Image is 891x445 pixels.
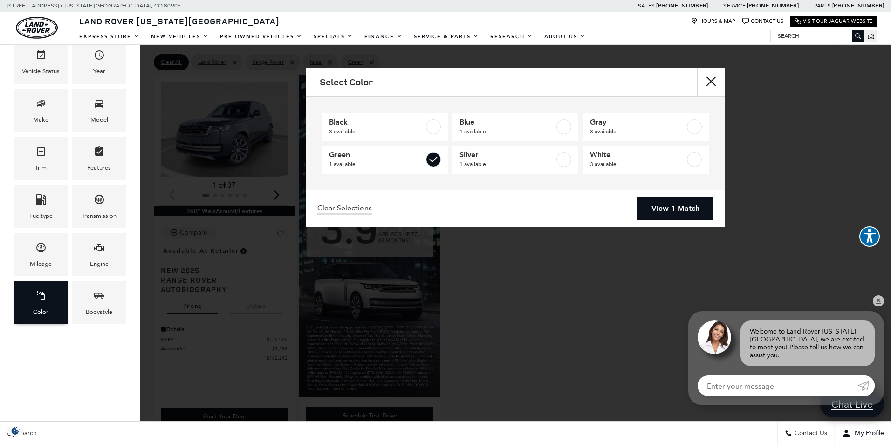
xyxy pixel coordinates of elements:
button: Open user profile menu [835,422,891,445]
aside: Accessibility Help Desk [859,226,880,249]
a: EXPRESS STORE [74,28,145,45]
a: Silver1 available [452,146,578,174]
span: Land Rover [US_STATE][GEOGRAPHIC_DATA] [79,15,280,27]
a: Visit Our Jaguar Website [795,18,873,25]
span: My Profile [851,430,884,438]
div: Model [90,115,108,125]
div: YearYear [72,40,126,83]
a: [PHONE_NUMBER] [747,2,799,9]
div: TrimTrim [14,137,68,180]
section: Click to Open Cookie Consent Modal [5,426,26,436]
input: Search [771,30,864,42]
a: Submit [858,375,875,396]
div: Color [33,307,48,317]
button: Close [697,68,725,96]
a: White3 available [583,146,709,174]
a: View 1 Match [637,197,713,220]
a: Clear Selections [317,203,372,215]
img: Land Rover [16,17,58,39]
span: Transmission [94,192,105,211]
span: Blue [459,118,555,127]
span: 1 available [459,127,555,136]
span: Year [94,47,105,66]
div: Make [33,115,48,125]
a: New Vehicles [145,28,214,45]
span: Features [94,144,105,163]
span: Model [94,96,105,115]
div: ColorColor [14,281,68,324]
div: TransmissionTransmission [72,185,126,228]
a: Research [485,28,539,45]
a: Green1 available [322,146,448,174]
div: Transmission [82,211,117,221]
div: Engine [90,259,109,269]
span: 3 available [590,127,685,136]
div: ModelModel [72,89,126,132]
span: 3 available [329,127,424,136]
a: Finance [359,28,408,45]
span: Color [35,288,47,307]
div: MakeMake [14,89,68,132]
span: Bodystyle [94,288,105,307]
div: Trim [35,163,47,173]
a: land-rover [16,17,58,39]
span: Black [329,118,424,127]
span: Parts [814,2,831,9]
span: Mileage [35,240,47,259]
span: Service [723,2,745,9]
img: Agent profile photo [698,320,731,354]
span: Sales [638,2,655,9]
a: Pre-Owned Vehicles [214,28,308,45]
span: Silver [459,150,555,160]
a: Specials [308,28,359,45]
span: Vehicle [35,47,47,66]
span: Engine [94,240,105,259]
span: 3 available [590,160,685,169]
div: Vehicle Status [22,66,60,76]
div: Mileage [30,259,52,269]
div: Features [87,163,111,173]
div: Year [93,66,105,76]
a: Blue1 available [452,113,578,141]
span: White [590,150,685,160]
span: 1 available [459,160,555,169]
div: Fueltype [29,211,53,221]
span: Make [35,96,47,115]
div: FeaturesFeatures [72,137,126,180]
a: About Us [539,28,591,45]
a: Land Rover [US_STATE][GEOGRAPHIC_DATA] [74,15,285,27]
div: FueltypeFueltype [14,185,68,228]
a: [PHONE_NUMBER] [832,2,884,9]
div: EngineEngine [72,233,126,276]
a: Gray3 available [583,113,709,141]
h2: Select Color [320,77,373,87]
a: Hours & Map [691,18,735,25]
span: Green [329,150,424,160]
span: Fueltype [35,192,47,211]
span: Gray [590,118,685,127]
div: BodystyleBodystyle [72,281,126,324]
button: Explore your accessibility options [859,226,880,247]
span: 1 available [329,160,424,169]
input: Enter your message [698,375,858,396]
div: Bodystyle [86,307,112,317]
a: [STREET_ADDRESS] • [US_STATE][GEOGRAPHIC_DATA], CO 80905 [7,2,181,9]
span: Contact Us [792,430,827,438]
div: Welcome to Land Rover [US_STATE][GEOGRAPHIC_DATA], we are excited to meet you! Please tell us how... [740,320,875,366]
div: MileageMileage [14,233,68,276]
nav: Main Navigation [74,28,591,45]
a: Service & Parts [408,28,485,45]
img: Opt-Out Icon [5,426,26,436]
span: Trim [35,144,47,163]
a: [PHONE_NUMBER] [656,2,708,9]
div: VehicleVehicle Status [14,40,68,83]
a: Contact Us [742,18,783,25]
a: Black3 available [322,113,448,141]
